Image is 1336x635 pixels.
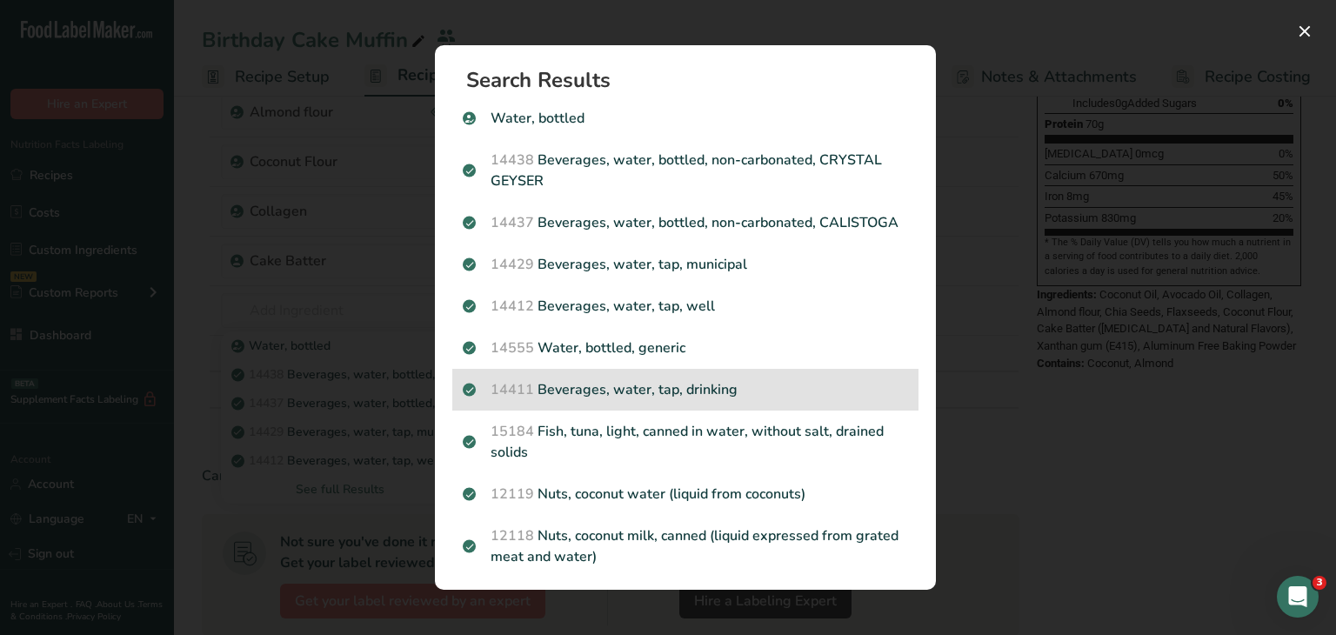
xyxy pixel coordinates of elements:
[1313,576,1326,590] span: 3
[491,422,534,441] span: 15184
[1277,576,1319,618] iframe: Intercom live chat
[463,525,908,567] p: Nuts, coconut milk, canned (liquid expressed from grated meat and water)
[491,338,534,358] span: 14555
[463,588,908,630] p: Nuts, coconut milk, raw (liquid expressed from grated meat and water)
[463,484,908,505] p: Nuts, coconut water (liquid from coconuts)
[491,297,534,316] span: 14412
[491,380,534,399] span: 14411
[491,526,534,545] span: 12118
[491,150,534,170] span: 14438
[491,485,534,504] span: 12119
[463,338,908,358] p: Water, bottled, generic
[491,213,534,232] span: 14437
[463,379,908,400] p: Beverages, water, tap, drinking
[463,421,908,463] p: Fish, tuna, light, canned in water, without salt, drained solids
[466,70,918,90] h1: Search Results
[491,589,534,608] span: 12117
[463,254,908,275] p: Beverages, water, tap, municipal
[463,108,908,129] p: Water, bottled
[463,150,908,191] p: Beverages, water, bottled, non-carbonated, CRYSTAL GEYSER
[463,296,908,317] p: Beverages, water, tap, well
[491,255,534,274] span: 14429
[463,212,908,233] p: Beverages, water, bottled, non-carbonated, CALISTOGA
